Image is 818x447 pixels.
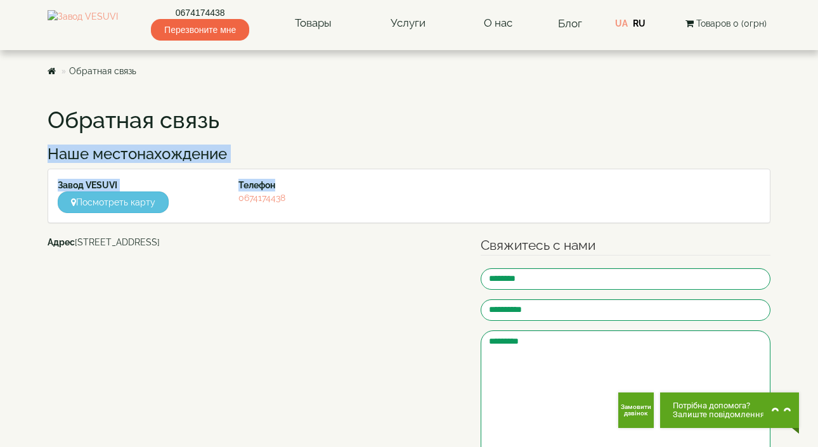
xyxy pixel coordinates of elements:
[378,9,438,38] a: Услуги
[48,146,770,162] h3: Наше местонахождение
[282,9,344,38] a: Товары
[58,191,169,213] a: Посмотреть карту
[633,18,646,29] a: RU
[48,236,462,249] address: [STREET_ADDRESS]
[48,10,118,37] img: Завод VESUVI
[238,193,285,203] a: 0674174438
[682,16,770,30] button: Товаров 0 (0грн)
[696,18,767,29] span: Товаров 0 (0грн)
[673,401,765,410] span: Потрібна допомога?
[618,404,654,417] span: Замовити дзвінок
[48,108,770,133] h1: Обратная связь
[48,237,75,247] b: Адрес
[481,236,771,256] legend: Свяжитесь с нами
[615,18,628,29] a: UA
[660,392,799,428] button: Chat button
[618,392,654,428] button: Get Call button
[151,19,249,41] span: Перезвоните мне
[558,17,582,30] a: Блог
[69,66,136,76] a: Обратная связь
[238,180,275,190] strong: Телефон
[471,9,525,38] a: О нас
[673,410,765,419] span: Залиште повідомлення
[58,180,117,190] strong: Завод VESUVI
[151,6,249,19] a: 0674174438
